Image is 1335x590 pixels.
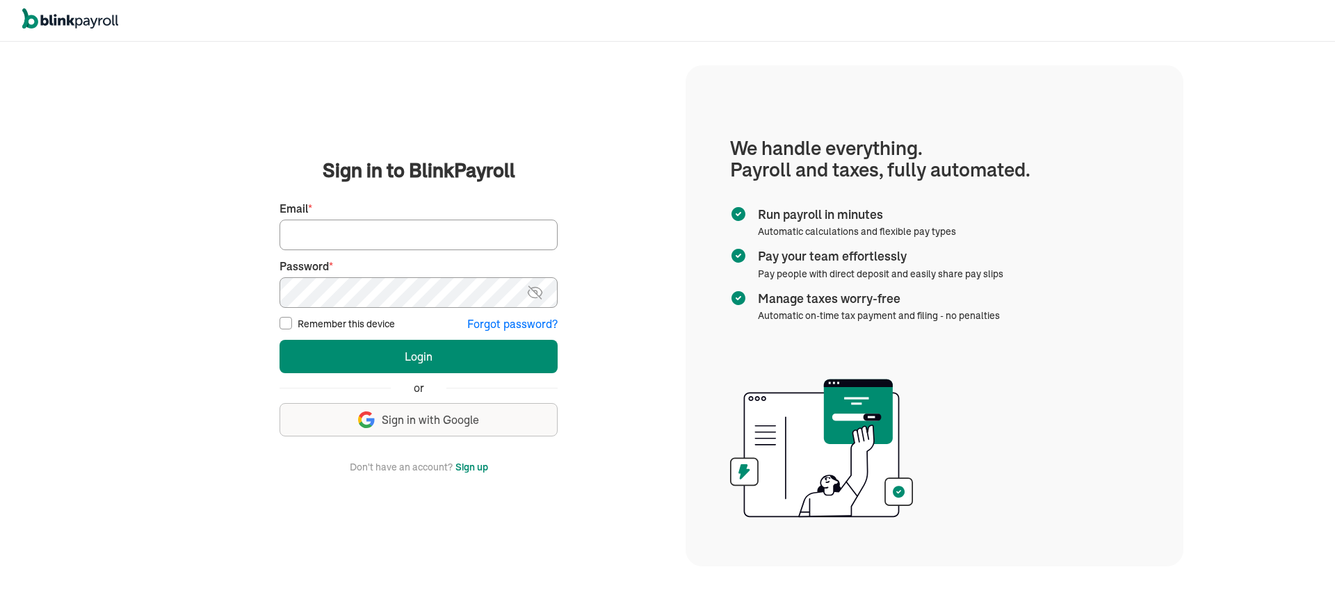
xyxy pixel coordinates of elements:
img: illustration [730,375,913,522]
img: logo [22,8,118,29]
span: Sign in to BlinkPayroll [323,156,515,184]
span: Pay your team effortlessly [758,247,998,265]
span: Pay people with direct deposit and easily share pay slips [758,268,1003,280]
span: Automatic calculations and flexible pay types [758,225,956,238]
button: Sign in with Google [280,403,558,436]
img: checkmark [730,247,747,264]
button: Sign up [455,459,488,475]
img: checkmark [730,206,747,222]
img: google [358,411,375,428]
label: Remember this device [298,317,395,331]
span: or [414,380,424,396]
label: Email [280,201,558,217]
button: Login [280,340,558,373]
input: Your email address [280,220,558,250]
span: Don't have an account? [350,459,453,475]
img: checkmark [730,290,747,306]
label: Password [280,259,558,274]
span: Automatic on-time tax payment and filing - no penalties [758,309,1000,322]
span: Run payroll in minutes [758,206,950,224]
button: Forgot password? [467,316,558,332]
span: Manage taxes worry-free [758,290,994,308]
h1: We handle everything. Payroll and taxes, fully automated. [730,138,1139,181]
img: eye [526,284,544,301]
span: Sign in with Google [382,412,479,428]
